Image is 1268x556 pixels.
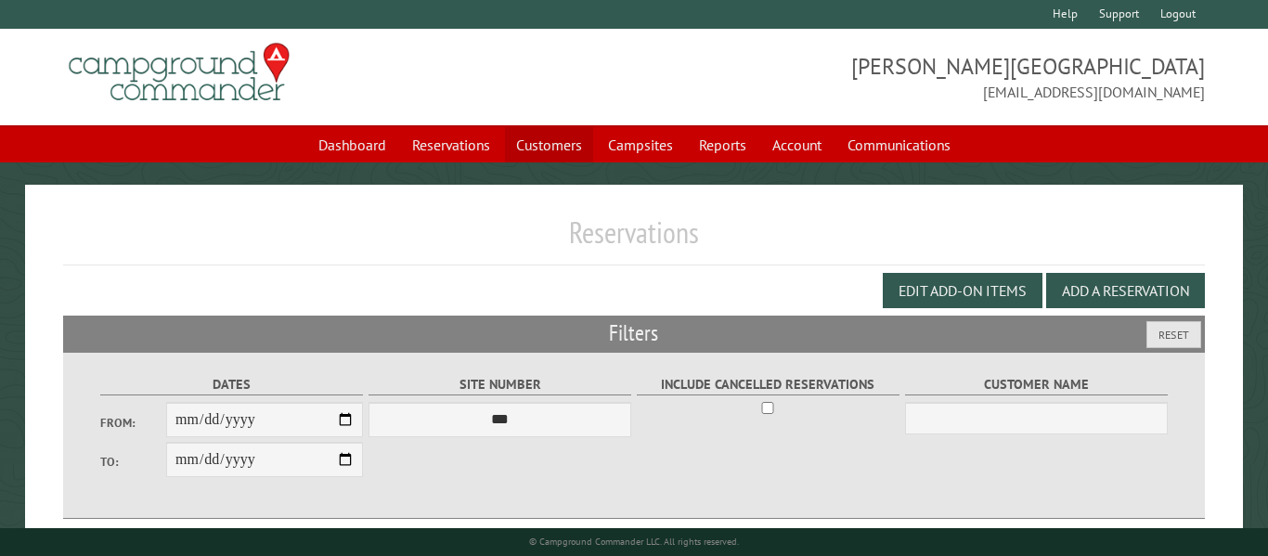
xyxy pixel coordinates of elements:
[100,374,363,395] label: Dates
[100,414,166,432] label: From:
[100,453,166,471] label: To:
[505,127,593,162] a: Customers
[634,51,1205,103] span: [PERSON_NAME][GEOGRAPHIC_DATA] [EMAIL_ADDRESS][DOMAIN_NAME]
[63,36,295,109] img: Campground Commander
[369,374,631,395] label: Site Number
[63,316,1204,351] h2: Filters
[905,374,1168,395] label: Customer Name
[637,374,899,395] label: Include Cancelled Reservations
[883,273,1042,308] button: Edit Add-on Items
[401,127,501,162] a: Reservations
[529,536,739,548] small: © Campground Commander LLC. All rights reserved.
[597,127,684,162] a: Campsites
[307,127,397,162] a: Dashboard
[1046,273,1205,308] button: Add a Reservation
[63,214,1204,265] h1: Reservations
[1146,321,1201,348] button: Reset
[688,127,757,162] a: Reports
[836,127,962,162] a: Communications
[761,127,833,162] a: Account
